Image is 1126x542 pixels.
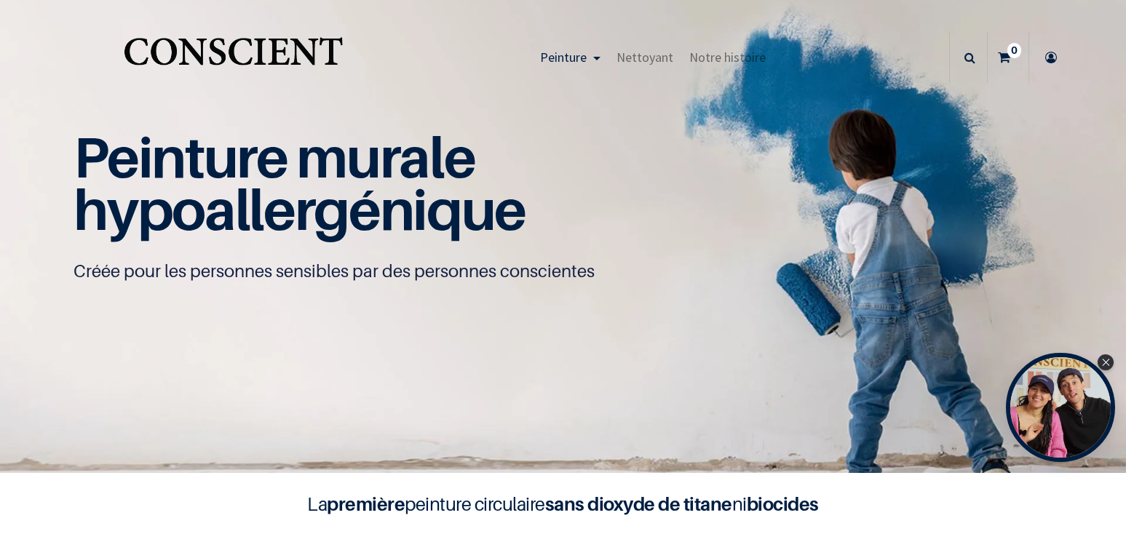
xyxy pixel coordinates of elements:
b: première [327,493,405,515]
a: Peinture [532,32,608,83]
div: Open Tolstoy [1006,353,1115,462]
h4: La peinture circulaire ni [271,490,854,518]
sup: 0 [1007,43,1021,57]
img: Conscient [121,29,346,87]
span: Peinture [540,49,587,65]
a: Logo of Conscient [121,29,346,87]
span: Notre histoire [689,49,766,65]
b: biocides [747,493,819,515]
a: 0 [988,32,1028,83]
span: Peinture murale [74,123,475,191]
div: Close Tolstoy widget [1098,354,1114,370]
p: Créée pour les personnes sensibles par des personnes conscientes [74,260,1052,283]
div: Open Tolstoy widget [1006,353,1115,462]
div: Tolstoy bubble widget [1006,353,1115,462]
span: hypoallergénique [74,175,526,243]
span: Nettoyant [616,49,673,65]
b: sans dioxyde de titane [545,493,732,515]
